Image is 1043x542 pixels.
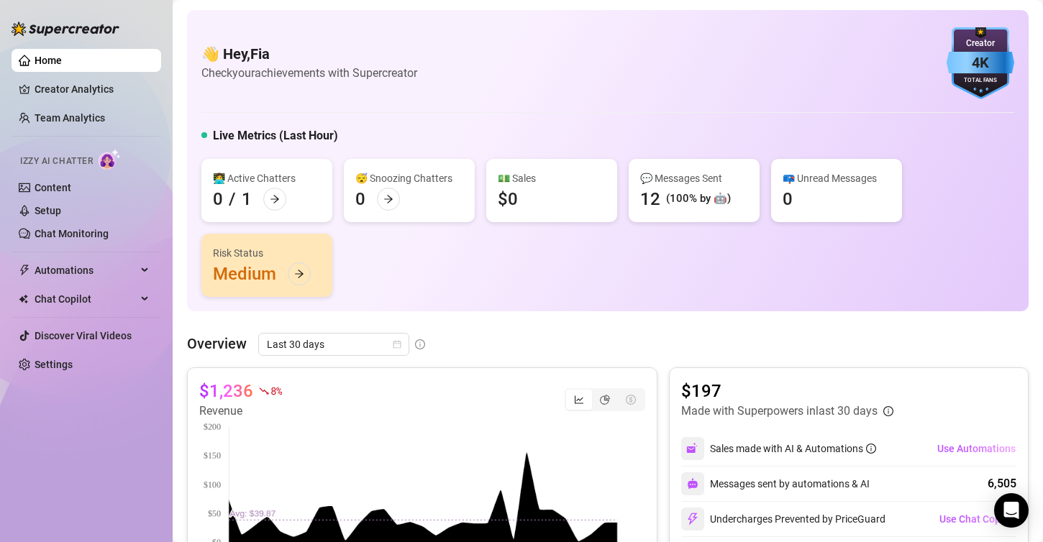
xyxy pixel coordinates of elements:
span: Automations [35,259,137,282]
img: svg%3e [686,513,699,525]
article: Made with Superpowers in last 30 days [681,403,878,420]
article: Revenue [199,403,281,420]
img: svg%3e [687,478,698,490]
div: Total Fans [947,76,1014,86]
span: pie-chart [600,395,610,405]
div: 0 [213,188,223,211]
h5: Live Metrics (Last Hour) [213,127,338,144]
a: Creator Analytics [35,78,150,101]
span: arrow-right [383,194,393,204]
div: 12 [640,188,660,211]
span: arrow-right [294,269,304,279]
a: Home [35,55,62,66]
div: Undercharges Prevented by PriceGuard [681,507,885,530]
div: 💵 Sales [498,170,606,186]
div: Risk Status [213,245,321,261]
span: dollar-circle [626,395,636,405]
a: Setup [35,205,61,216]
a: Discover Viral Videos [35,330,132,341]
button: Use Automations [937,437,1016,460]
div: 0 [355,188,365,211]
span: Last 30 days [267,334,401,355]
a: Team Analytics [35,112,105,124]
div: 6,505 [988,475,1016,492]
span: Izzy AI Chatter [20,155,93,168]
div: (100% by 🤖) [666,190,731,208]
span: Use Automations [937,443,1016,454]
span: thunderbolt [19,265,30,276]
div: $0 [498,188,518,211]
div: 4K [947,52,1014,74]
span: arrow-right [270,194,280,204]
img: AI Chatter [99,149,121,170]
div: 0 [783,188,793,211]
span: fall [259,386,269,396]
span: Use Chat Copilot [939,513,1016,525]
a: Chat Monitoring [35,228,109,239]
div: Open Intercom Messenger [994,493,1029,528]
div: 👩‍💻 Active Chatters [213,170,321,186]
span: line-chart [574,395,584,405]
a: Content [35,182,71,193]
article: Check your achievements with Supercreator [201,64,417,82]
span: info-circle [883,406,893,416]
img: blue-badge-DgoSNQY1.svg [947,27,1014,99]
span: Chat Copilot [35,288,137,311]
div: Sales made with AI & Automations [710,441,876,456]
a: Settings [35,359,73,370]
span: info-circle [415,339,425,349]
div: 1 [242,188,252,211]
div: 😴 Snoozing Chatters [355,170,463,186]
div: segmented control [565,388,645,411]
span: calendar [393,340,401,349]
div: Creator [947,37,1014,50]
span: info-circle [866,444,876,454]
div: Messages sent by automations & AI [681,472,870,495]
img: svg%3e [686,442,699,455]
div: 📪 Unread Messages [783,170,891,186]
span: 8 % [270,384,281,398]
h4: 👋 Hey, Fia [201,44,417,64]
article: $197 [681,380,893,403]
button: Use Chat Copilot [939,507,1016,530]
article: Overview [187,333,247,354]
img: Chat Copilot [19,294,28,304]
div: 💬 Messages Sent [640,170,748,186]
article: $1,236 [199,380,253,403]
img: logo-BBDzfeDw.svg [12,22,119,36]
